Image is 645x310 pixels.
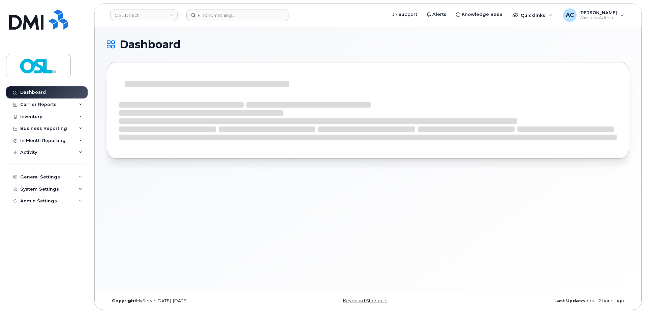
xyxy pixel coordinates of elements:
[554,298,584,303] strong: Last Update
[107,298,281,304] div: MyServe [DATE]–[DATE]
[455,298,629,304] div: about 2 hours ago
[120,39,181,50] span: Dashboard
[112,298,136,303] strong: Copyright
[343,298,387,303] a: Keyboard Shortcuts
